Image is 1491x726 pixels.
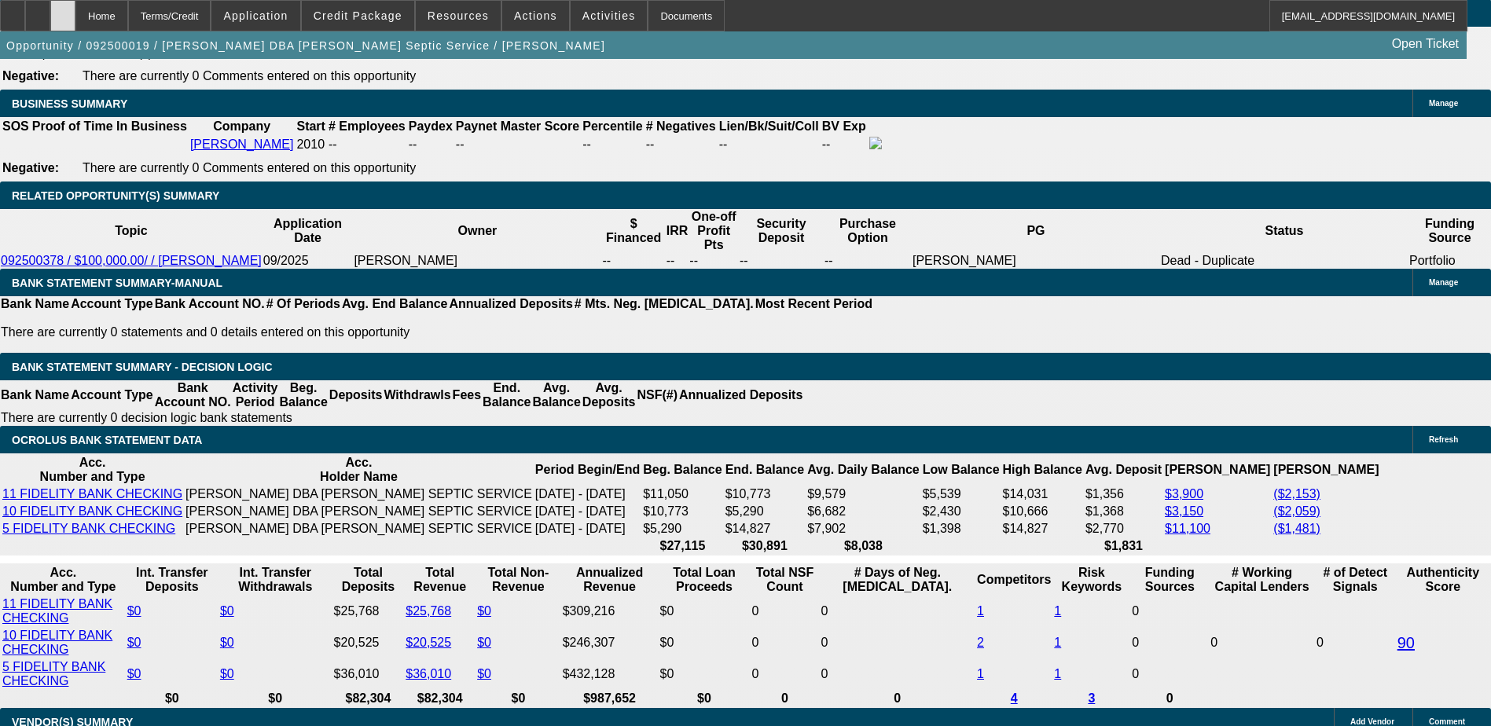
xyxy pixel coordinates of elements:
span: Actions [514,9,557,22]
th: Int. Transfer Withdrawals [219,565,332,595]
span: BUSINESS SUMMARY [12,97,127,110]
a: $0 [477,667,491,680]
a: $0 [220,667,234,680]
th: $ Financed [601,209,665,253]
th: [PERSON_NAME] [1164,455,1271,485]
th: $1,831 [1085,538,1162,554]
b: Paydex [409,119,453,133]
b: # Negatives [646,119,716,133]
th: $8,038 [806,538,920,554]
td: 2010 [296,136,325,153]
button: Activities [571,1,648,31]
a: 1 [1054,667,1061,680]
div: $246,307 [563,636,657,650]
div: -- [456,137,579,152]
span: Resources [428,9,489,22]
th: Bank Account NO. [154,380,232,410]
td: $10,773 [642,504,722,519]
td: 09/2025 [263,253,354,269]
button: Application [211,1,299,31]
a: 10 FIDELITY BANK CHECKING [2,504,182,518]
a: $20,525 [406,636,451,649]
a: $0 [127,636,141,649]
div: -- [646,137,716,152]
a: 1 [1054,636,1061,649]
td: 0 [751,628,818,658]
span: Bank Statement Summary - Decision Logic [12,361,273,373]
button: Credit Package [302,1,414,31]
th: 0 [820,691,975,706]
th: Sum of the Total NSF Count and Total Overdraft Fee Count from Ocrolus [751,565,818,595]
td: $1,398 [922,521,1001,537]
a: $0 [220,636,234,649]
th: Beg. Balance [278,380,328,410]
td: [DATE] - [DATE] [534,504,641,519]
b: Negative: [2,69,59,82]
th: Authenticity Score [1397,565,1489,595]
button: Resources [416,1,501,31]
td: $5,539 [922,486,1001,502]
span: Manage [1429,99,1458,108]
b: Company [213,119,270,133]
a: 1 [977,667,984,680]
th: Security Deposit [739,209,824,253]
th: Beg. Balance [642,455,722,485]
b: Start [296,119,325,133]
th: Annualized Revenue [562,565,658,595]
td: $9,579 [806,486,920,502]
td: $10,773 [725,486,805,502]
th: # Days of Neg. [MEDICAL_DATA]. [820,565,975,595]
a: $11,100 [1165,522,1210,535]
th: Deposits [329,380,384,410]
td: $36,010 [333,659,404,689]
td: -- [824,253,912,269]
th: Competitors [976,565,1052,595]
td: $0 [659,628,750,658]
th: NSF(#) [636,380,678,410]
span: BANK STATEMENT SUMMARY-MANUAL [12,277,222,289]
td: [PERSON_NAME] DBA [PERSON_NAME] SEPTIC SERVICE [185,486,533,502]
a: 11 FIDELITY BANK CHECKING [2,597,112,625]
td: $1,368 [1085,504,1162,519]
span: Activities [582,9,636,22]
span: Application [223,9,288,22]
a: 5 FIDELITY BANK CHECKING [2,660,105,687]
td: [PERSON_NAME] [353,253,601,269]
span: Credit Package [314,9,402,22]
span: Manage [1429,278,1458,287]
th: $0 [476,691,560,706]
th: # Working Capital Lenders [1210,565,1314,595]
b: Lien/Bk/Suit/Coll [719,119,819,133]
th: PG [912,209,1160,253]
th: # Mts. Neg. [MEDICAL_DATA]. [574,296,755,312]
td: -- [821,136,867,153]
th: Proof of Time In Business [31,119,188,134]
th: Total Non-Revenue [476,565,560,595]
td: $0 [659,596,750,626]
td: -- [689,253,739,269]
a: 11 FIDELITY BANK CHECKING [2,487,182,500]
th: $0 [127,691,218,706]
th: Risk Keywords [1053,565,1129,595]
a: 2 [977,636,984,649]
td: $11,050 [642,486,722,502]
th: Total Revenue [405,565,475,595]
span: RELATED OPPORTUNITY(S) SUMMARY [12,189,219,202]
a: $0 [127,604,141,618]
td: Dead - Duplicate [1160,253,1408,269]
th: $0 [659,691,750,706]
a: 1 [1054,604,1061,618]
b: # Employees [329,119,406,133]
span: There are currently 0 Comments entered on this opportunity [83,69,416,82]
th: Activity Period [232,380,279,410]
th: $987,652 [562,691,658,706]
th: Avg. Deposit [1085,455,1162,485]
div: -- [582,137,642,152]
b: BV Exp [822,119,866,133]
td: 0 [751,596,818,626]
th: SOS [2,119,30,134]
th: Withdrawls [383,380,451,410]
td: 0 [820,628,975,658]
img: facebook-icon.png [869,137,882,149]
th: Avg. Balance [531,380,581,410]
